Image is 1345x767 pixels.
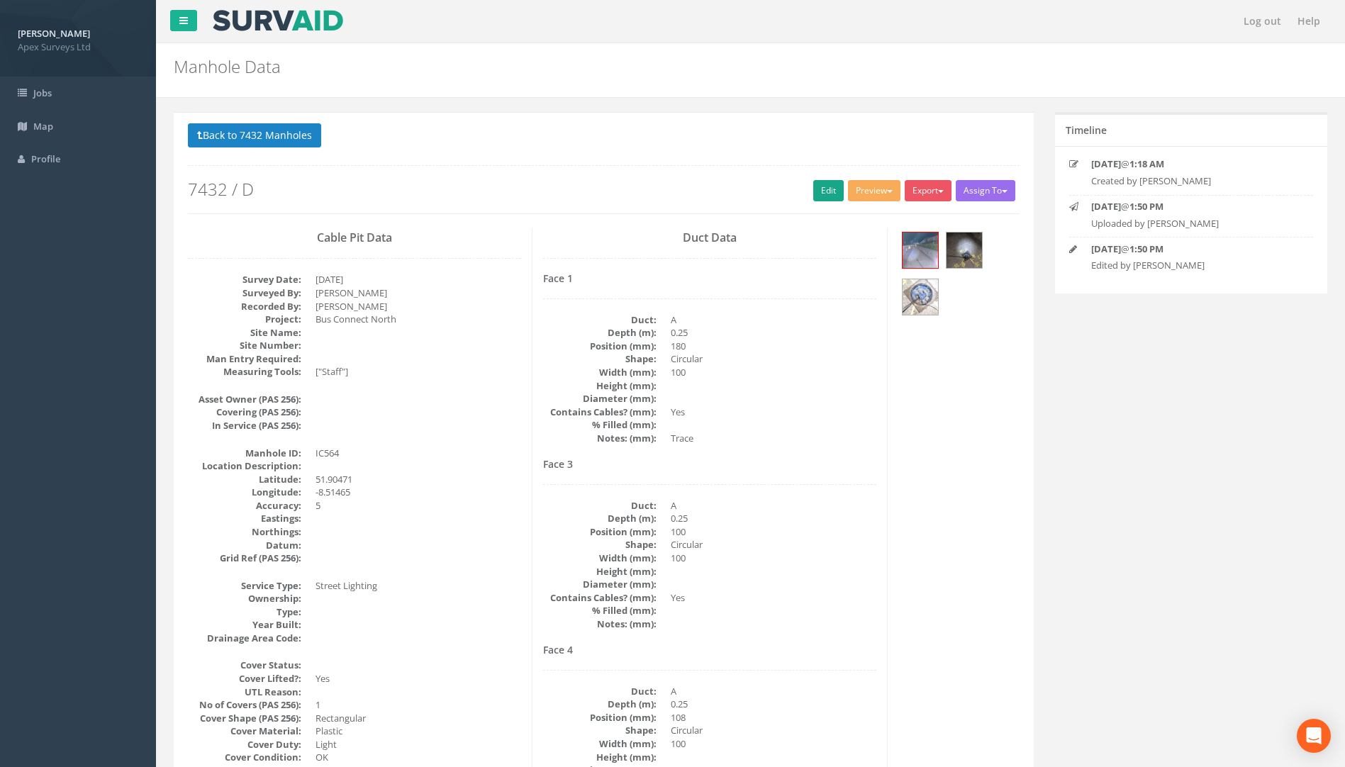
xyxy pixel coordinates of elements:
[316,300,521,313] dd: [PERSON_NAME]
[903,279,938,315] img: 98363187-475d-f5b7-c63f-1dd563be958d_4858a116-cb67-b406-61a0-44172277499c_thumb.jpg
[316,724,521,738] dd: Plastic
[1066,125,1107,135] h5: Timeline
[188,486,301,499] dt: Longitude:
[188,499,301,513] dt: Accuracy:
[316,313,521,326] dd: Bus Connect North
[543,352,657,366] dt: Shape:
[543,711,657,724] dt: Position (mm):
[543,326,657,340] dt: Depth (m):
[956,180,1015,201] button: Assign To
[188,326,301,340] dt: Site Name:
[543,644,876,655] h4: Face 4
[1091,242,1291,256] p: @
[316,672,521,685] dd: Yes
[671,525,876,539] dd: 100
[543,418,657,432] dt: % Filled (mm):
[31,152,60,165] span: Profile
[543,512,657,525] dt: Depth (m):
[33,86,52,99] span: Jobs
[543,565,657,578] dt: Height (mm):
[543,591,657,605] dt: Contains Cables? (mm):
[1091,242,1121,255] strong: [DATE]
[174,57,1132,76] h2: Manhole Data
[188,313,301,326] dt: Project:
[543,459,876,469] h4: Face 3
[188,339,301,352] dt: Site Number:
[671,711,876,724] dd: 108
[543,392,657,405] dt: Diameter (mm):
[33,120,53,133] span: Map
[543,685,657,698] dt: Duct:
[671,340,876,353] dd: 180
[1091,157,1291,171] p: @
[543,313,657,327] dt: Duct:
[1129,157,1164,170] strong: 1:18 AM
[671,737,876,751] dd: 100
[543,340,657,353] dt: Position (mm):
[188,393,301,406] dt: Asset Owner (PAS 256):
[188,738,301,751] dt: Cover Duty:
[18,27,90,40] strong: [PERSON_NAME]
[671,685,876,698] dd: A
[188,180,1020,198] h2: 7432 / D
[188,751,301,764] dt: Cover Condition:
[1091,200,1121,213] strong: [DATE]
[316,273,521,286] dd: [DATE]
[543,379,657,393] dt: Height (mm):
[188,123,321,147] button: Back to 7432 Manholes
[543,366,657,379] dt: Width (mm):
[188,459,301,473] dt: Location Description:
[316,712,521,725] dd: Rectangular
[671,405,876,419] dd: Yes
[671,512,876,525] dd: 0.25
[188,724,301,738] dt: Cover Material:
[188,632,301,645] dt: Drainage Area Code:
[671,538,876,552] dd: Circular
[671,552,876,565] dd: 100
[543,273,876,284] h4: Face 1
[543,405,657,419] dt: Contains Cables? (mm):
[188,552,301,565] dt: Grid Ref (PAS 256):
[671,432,876,445] dd: Trace
[543,751,657,764] dt: Height (mm):
[543,604,657,617] dt: % Filled (mm):
[671,352,876,366] dd: Circular
[316,486,521,499] dd: -8.51465
[671,698,876,711] dd: 0.25
[947,233,982,268] img: 98363187-475d-f5b7-c63f-1dd563be958d_9b6c157b-2996-3e11-5739-d33ec76fe6ef_thumb.jpg
[1091,259,1291,272] p: Edited by [PERSON_NAME]
[188,352,301,366] dt: Man Entry Required:
[188,512,301,525] dt: Eastings:
[188,273,301,286] dt: Survey Date:
[188,525,301,539] dt: Northings:
[543,737,657,751] dt: Width (mm):
[1129,242,1163,255] strong: 1:50 PM
[188,579,301,593] dt: Service Type:
[316,286,521,300] dd: [PERSON_NAME]
[903,233,938,268] img: 98363187-475d-f5b7-c63f-1dd563be958d_0f7e19a1-948e-d426-bdb6-050e62cfa4d7_thumb.jpg
[1091,157,1121,170] strong: [DATE]
[848,180,900,201] button: Preview
[316,751,521,764] dd: OK
[18,40,138,54] span: Apex Surveys Ltd
[813,180,844,201] a: Edit
[188,592,301,605] dt: Ownership:
[543,538,657,552] dt: Shape:
[188,232,521,245] h3: Cable Pit Data
[543,724,657,737] dt: Shape:
[671,591,876,605] dd: Yes
[905,180,951,201] button: Export
[671,724,876,737] dd: Circular
[316,473,521,486] dd: 51.90471
[1091,217,1291,230] p: Uploaded by [PERSON_NAME]
[188,618,301,632] dt: Year Built:
[188,447,301,460] dt: Manhole ID:
[316,447,521,460] dd: IC564
[671,326,876,340] dd: 0.25
[1297,719,1331,753] div: Open Intercom Messenger
[188,365,301,379] dt: Measuring Tools:
[1091,174,1291,188] p: Created by [PERSON_NAME]
[188,286,301,300] dt: Surveyed By:
[188,405,301,419] dt: Covering (PAS 256):
[671,499,876,513] dd: A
